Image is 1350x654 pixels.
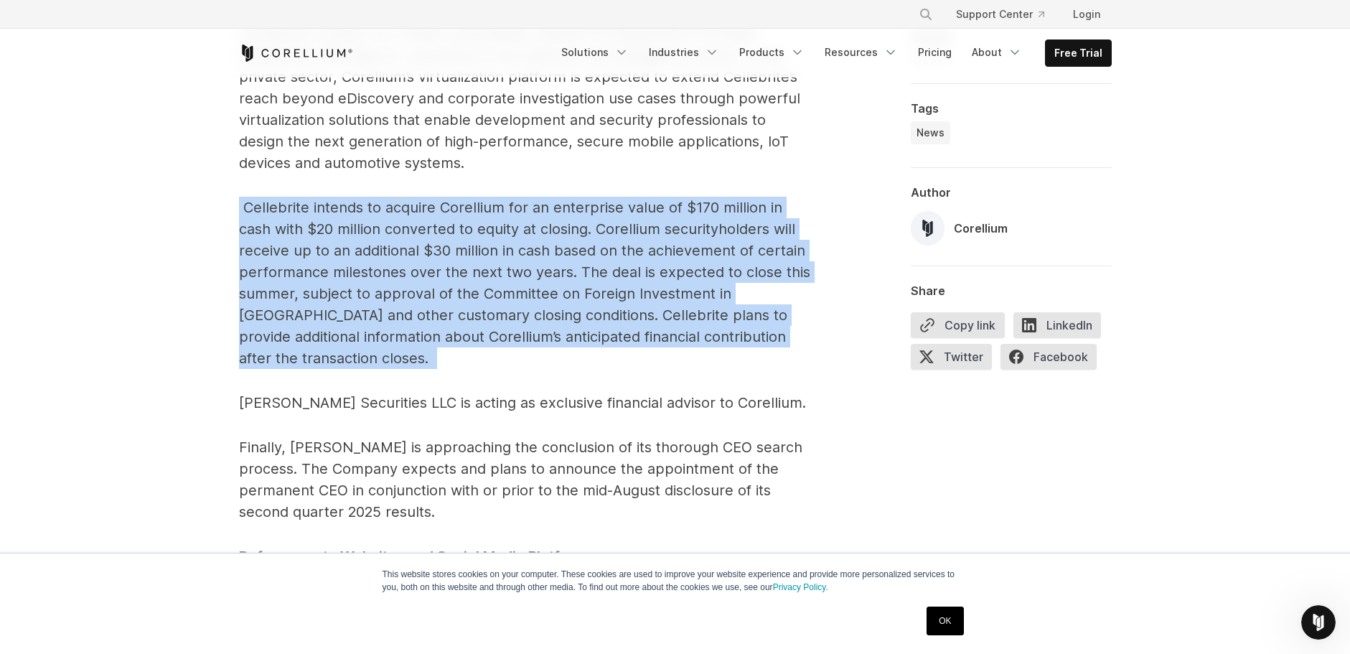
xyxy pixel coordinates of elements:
[911,344,992,370] span: Twitter
[911,211,945,246] img: Corellium
[553,39,637,65] a: Solutions
[239,199,810,367] span: Cellebrite intends to acquire Corellium for an enterprise value of $170 million in cash with $20 ...
[963,39,1031,65] a: About
[954,220,1008,237] div: Corellium
[917,126,944,140] span: News
[911,284,1112,298] div: Share
[909,39,960,65] a: Pricing
[1000,344,1105,375] a: Facebook
[640,39,728,65] a: Industries
[901,1,1112,27] div: Navigation Menu
[944,1,1056,27] a: Support Center
[1013,312,1110,344] a: LinkedIn
[239,45,353,62] a: Corellium Home
[773,582,828,592] a: Privacy Policy.
[911,101,1112,116] div: Tags
[1061,1,1112,27] a: Login
[731,39,813,65] a: Products
[1046,40,1111,66] a: Free Trial
[913,1,939,27] button: Search
[927,607,963,635] a: OK
[911,312,1005,338] button: Copy link
[1013,312,1101,338] span: LinkedIn
[553,39,1112,67] div: Navigation Menu
[239,394,806,411] span: [PERSON_NAME] Securities LLC is acting as exclusive financial advisor to Corellium.
[239,439,802,520] span: Finally, [PERSON_NAME] is approaching the conclusion of its thorough CEO search process. The Comp...
[911,121,950,144] a: News
[911,185,1112,200] div: Author
[1301,605,1336,640] iframe: Intercom live chat
[911,344,1000,375] a: Twitter
[383,568,968,594] p: This website stores cookies on your computer. These cookies are used to improve your website expe...
[1000,344,1097,370] span: Facebook
[239,546,813,567] p: References to Websites and Social Media Platforms
[816,39,906,65] a: Resources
